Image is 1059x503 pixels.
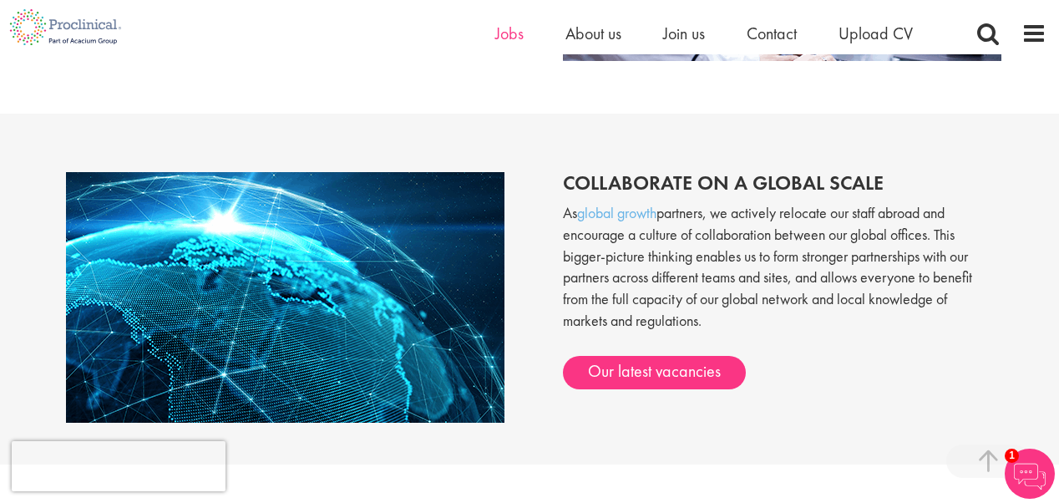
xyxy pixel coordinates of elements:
iframe: reCAPTCHA [12,441,225,491]
a: Upload CV [839,23,913,44]
span: 1 [1005,449,1019,463]
p: As partners, we actively relocate our staff abroad and encourage a culture of collaboration betwe... [563,202,993,348]
img: Chatbot [1005,449,1055,499]
a: Join us [663,23,705,44]
a: About us [565,23,621,44]
h2: Collaborate on a global scale [563,172,993,194]
a: Our latest vacancies [563,356,746,389]
a: Jobs [495,23,524,44]
a: global growth [577,203,656,222]
a: Contact [747,23,797,44]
